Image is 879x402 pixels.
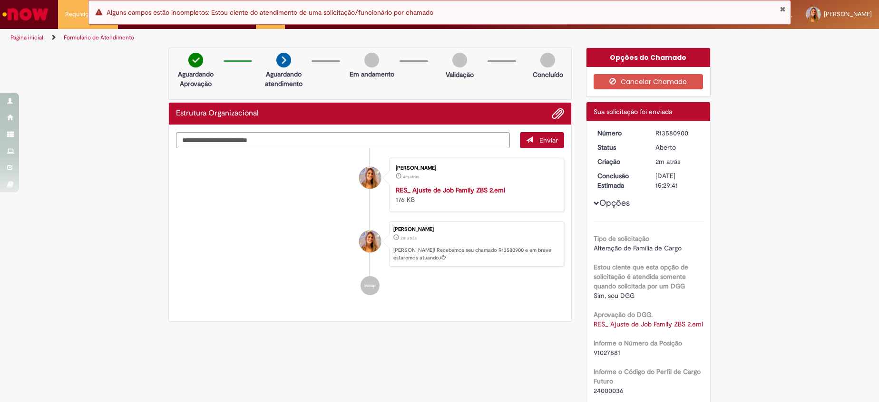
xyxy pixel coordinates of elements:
[403,174,419,180] time: 30/09/2025 11:27:42
[594,339,682,347] b: Informe o Número da Posição
[655,128,700,138] div: R13580900
[396,186,505,194] a: RES_ Ajuste de Job Family ZBS 2.eml
[10,34,43,41] a: Página inicial
[590,128,649,138] dt: Número
[261,69,307,88] p: Aguardando atendimento
[655,157,680,166] time: 30/09/2025 11:29:37
[780,5,786,13] button: Fechar Notificação
[350,69,394,79] p: Em andamento
[396,185,554,204] div: 176 KB
[65,10,98,19] span: Requisições
[188,53,203,67] img: check-circle-green.png
[176,148,564,305] ul: Histórico de tíquete
[393,227,559,232] div: [PERSON_NAME]
[655,157,680,166] span: 2m atrás
[594,291,635,300] span: Sim, sou DGG
[107,8,433,17] span: Alguns campos estão incompletos: Estou ciente do atendimento de uma solicitação/funcionário por c...
[176,132,510,148] textarea: Digite sua mensagem aqui...
[655,143,700,152] div: Aberto
[594,244,682,252] span: Alteração de Família de Cargo
[594,74,703,89] button: Cancelar Chamado
[594,107,672,116] span: Sua solicitação foi enviada
[403,174,419,180] span: 4m atrás
[176,221,564,267] li: Priscila Cerri Sampaio
[364,53,379,67] img: img-circle-grey.png
[590,171,649,190] dt: Conclusão Estimada
[590,157,649,166] dt: Criação
[552,107,564,120] button: Adicionar anexos
[594,320,703,328] a: Download de RES_ Ajuste de Job Family ZBS 2.eml
[594,310,653,319] b: Aprovação do DGG.
[396,165,554,171] div: [PERSON_NAME]
[64,34,134,41] a: Formulário de Atendimento
[539,136,558,144] span: Enviar
[359,230,381,252] div: Priscila Cerri Sampaio
[359,167,381,189] div: Priscila Cerri Sampaio
[594,348,620,357] span: 91027881
[400,235,417,241] time: 30/09/2025 11:29:37
[540,53,555,67] img: img-circle-grey.png
[7,29,579,47] ul: Trilhas de página
[176,109,259,118] h2: Estrutura Organizacional Histórico de tíquete
[533,70,563,79] p: Concluído
[393,247,559,261] p: [PERSON_NAME]! Recebemos seu chamado R13580900 e em breve estaremos atuando.
[400,235,417,241] span: 2m atrás
[586,48,711,67] div: Opções do Chamado
[452,53,467,67] img: img-circle-grey.png
[520,132,564,148] button: Enviar
[594,367,701,385] b: Informe o Código do Perfil de Cargo Futuro
[1,5,50,24] img: ServiceNow
[655,157,700,166] div: 30/09/2025 11:29:37
[590,143,649,152] dt: Status
[173,69,219,88] p: Aguardando Aprovação
[594,386,624,395] span: 24000036
[594,263,688,290] b: Estou ciente que esta opção de solicitação é atendida somente quando solicitada por um DGG
[446,70,474,79] p: Validação
[655,171,700,190] div: [DATE] 15:29:41
[824,10,872,18] span: [PERSON_NAME]
[276,53,291,67] img: arrow-next.png
[594,234,649,243] b: Tipo de solicitação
